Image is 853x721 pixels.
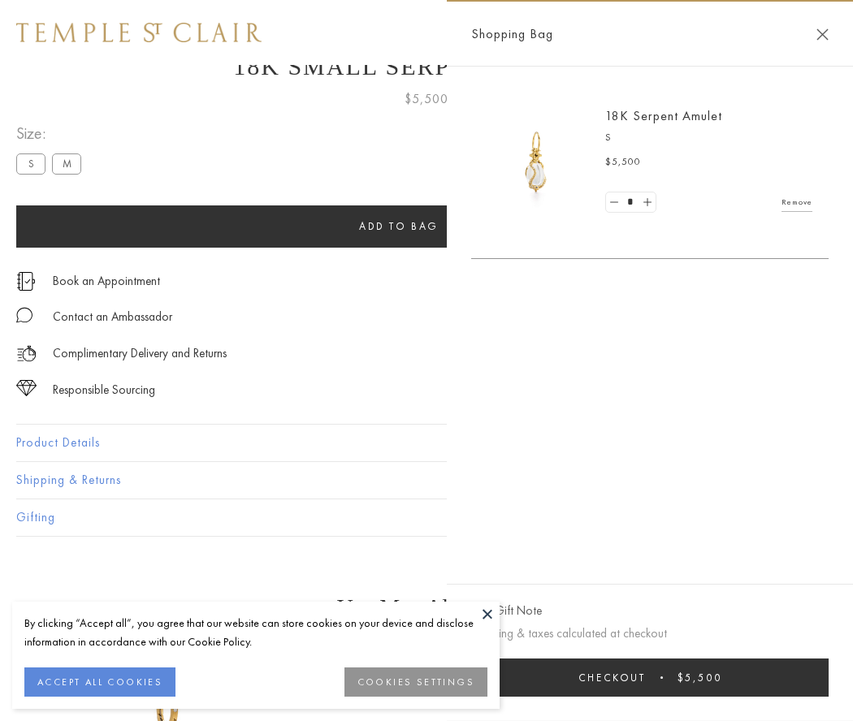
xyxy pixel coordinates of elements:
span: $5,500 [678,671,722,684]
a: Set quantity to 0 [606,192,622,213]
img: icon_sourcing.svg [16,380,37,396]
label: S [16,153,45,174]
span: Checkout [578,671,646,684]
button: Shipping & Returns [16,462,837,499]
button: COOKIES SETTINGS [344,667,487,697]
h3: You May Also Like [41,594,812,620]
a: Book an Appointment [53,272,160,290]
img: icon_delivery.svg [16,343,37,364]
img: icon_appointment.svg [16,272,36,291]
div: Contact an Ambassador [53,307,172,327]
span: $5,500 [605,154,641,171]
button: Add to bag [16,205,782,248]
button: Close Shopping Bag [816,28,829,41]
span: Add to bag [359,219,439,233]
p: Complimentary Delivery and Returns [53,343,227,364]
button: ACCEPT ALL COOKIES [24,667,175,697]
button: Gifting [16,499,837,536]
a: Set quantity to 2 [639,192,655,213]
a: 18K Serpent Amulet [605,107,722,124]
div: By clicking “Accept all”, you agree that our website can store cookies on your device and disclos... [24,614,487,651]
img: MessageIcon-01_2.svg [16,307,32,323]
a: Remove [782,193,812,211]
span: Shopping Bag [471,24,553,45]
label: M [52,153,81,174]
span: $5,500 [405,89,448,110]
p: Shipping & taxes calculated at checkout [471,624,829,644]
span: Size: [16,120,88,147]
div: Responsible Sourcing [53,380,155,400]
img: Temple St. Clair [16,23,262,42]
button: Checkout $5,500 [471,658,829,697]
button: Add Gift Note [471,601,542,621]
h1: 18K Small Serpent Amulet [16,53,837,80]
button: Product Details [16,425,837,461]
p: S [605,130,812,146]
img: P51836-E11SERPPV [487,114,585,211]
